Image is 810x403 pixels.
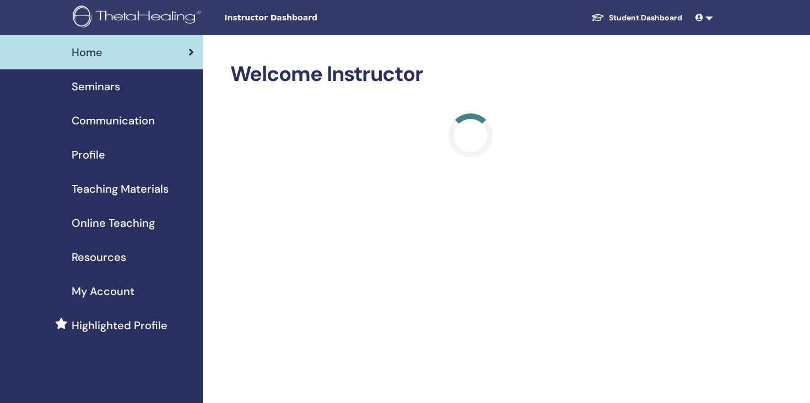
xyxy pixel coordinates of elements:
a: Student Dashboard [582,8,691,28]
span: Communication [72,112,155,129]
span: Online Teaching [72,215,155,231]
span: Instructor Dashboard [224,12,390,24]
span: Teaching Materials [72,181,169,197]
span: My Account [72,283,134,299]
img: logo.png [73,6,204,30]
span: Profile [72,146,105,163]
img: graduation-cap-white.svg [591,13,604,22]
span: Home [72,44,102,61]
span: Resources [72,249,126,265]
h2: Welcome Instructor [230,62,711,87]
span: Highlighted Profile [72,317,168,334]
span: Seminars [72,78,120,95]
